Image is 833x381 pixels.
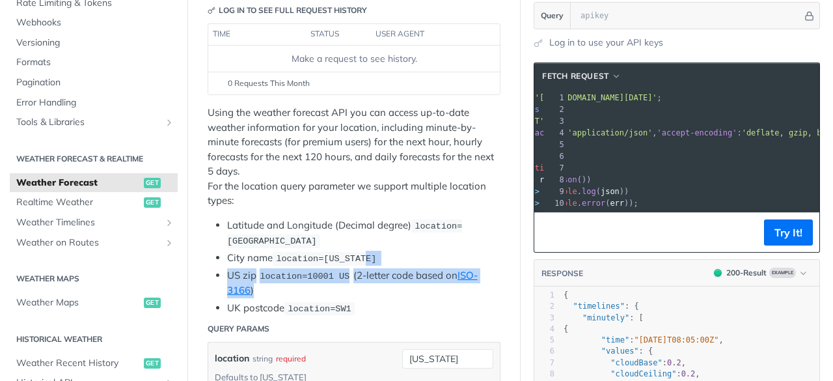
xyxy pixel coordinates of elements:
span: : , [564,335,724,345]
th: time [208,24,306,45]
div: 7 [544,162,566,174]
span: Weather Forecast [16,176,141,190]
div: 4 [534,324,554,335]
span: Weather Maps [16,296,141,309]
span: Weather Recent History [16,357,141,370]
input: apikey [574,3,802,29]
div: 8 [544,174,566,186]
span: 0.2 [681,369,696,378]
span: => [530,187,539,196]
span: get [144,358,161,369]
button: Show subpages for Tools & Libraries [164,117,174,128]
span: get [144,197,161,208]
button: fetch Request [538,70,625,83]
div: 1 [544,92,566,104]
span: Realtime Weather [16,196,141,209]
a: Versioning [10,33,178,53]
p: Using the weather forecast API you can access up-to-date weather information for your location, i... [208,106,500,208]
span: get [144,178,161,188]
div: 3 [534,313,554,324]
h2: Historical Weather [10,333,178,345]
span: Query [541,10,564,21]
a: Tools & LibrariesShow subpages for Tools & Libraries [10,113,178,132]
span: "minutely" [582,313,629,322]
a: Pagination [10,73,178,92]
div: 9 [544,186,566,197]
span: location=10001 US [260,272,349,281]
a: Weather Forecastget [10,173,178,193]
span: get [144,298,161,308]
span: : { [564,302,639,311]
span: "cloudCeiling" [610,369,676,378]
button: Hide [802,9,816,22]
li: US zip (2-letter code based on ) [227,268,500,298]
span: 0 Requests This Month [228,78,310,89]
span: Webhooks [16,16,174,29]
button: Show subpages for Weather Timelines [164,218,174,228]
a: Weather Mapsget [10,293,178,313]
h2: Weather Maps [10,273,178,285]
div: Log in to see full request history [208,5,367,16]
a: Log in to use your API keys [549,36,663,49]
div: 8 [534,369,554,380]
div: required [276,349,306,368]
h2: Weather Forecast & realtime [10,153,178,165]
span: fetch Request [542,70,609,82]
span: 200 [714,269,722,277]
span: Example [769,268,796,278]
li: Latitude and Longitude (Decimal degree) [227,218,500,249]
div: 5 [534,335,554,346]
div: 1 [534,290,554,301]
span: "[DATE]T08:05:00Z" [634,335,718,345]
button: Query [534,3,571,29]
span: Versioning [16,36,174,49]
a: Realtime Weatherget [10,193,178,212]
a: Weather TimelinesShow subpages for Weather Timelines [10,213,178,233]
span: log [582,187,596,196]
button: Try It! [764,219,813,246]
span: ; [478,93,662,102]
a: Weather on RoutesShow subpages for Weather on Routes [10,233,178,253]
span: Weather on Routes [16,236,161,249]
div: 6 [544,150,566,162]
div: 3 [544,115,566,127]
li: City name [227,251,500,266]
span: { [564,290,568,300]
th: user agent [371,24,474,45]
span: '[URL][DOMAIN_NAME][DATE]' [535,93,657,102]
div: 2 [534,301,554,312]
span: Formats [16,56,174,69]
div: string [253,349,273,368]
span: location=[US_STATE] [276,254,376,264]
span: options [525,163,558,173]
span: => [530,199,539,208]
span: : { [564,346,653,356]
span: "time" [601,335,629,345]
span: json [558,175,577,184]
div: Make a request to see history. [213,52,495,66]
label: location [215,349,249,368]
a: Webhooks [10,13,178,33]
span: res [539,175,554,184]
span: . ( . ()) [478,175,592,184]
th: status [306,24,371,45]
span: : [ [564,313,644,322]
li: UK postcode [227,301,500,316]
span: Error Handling [16,96,174,109]
span: : , [564,369,700,378]
button: Show subpages for Weather on Routes [164,238,174,248]
span: : , [564,358,686,367]
span: "values" [601,346,639,356]
a: Error Handling [10,93,178,113]
button: RESPONSE [541,267,584,280]
div: 200 - Result [726,267,767,279]
span: "timelines" [573,302,624,311]
span: err [610,199,624,208]
span: error [582,199,605,208]
span: location=SW1 [288,304,351,314]
span: accept [535,128,563,137]
div: 4 [544,127,566,139]
div: 10 [544,197,566,209]
div: Query Params [208,323,269,335]
span: Pagination [16,76,174,89]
